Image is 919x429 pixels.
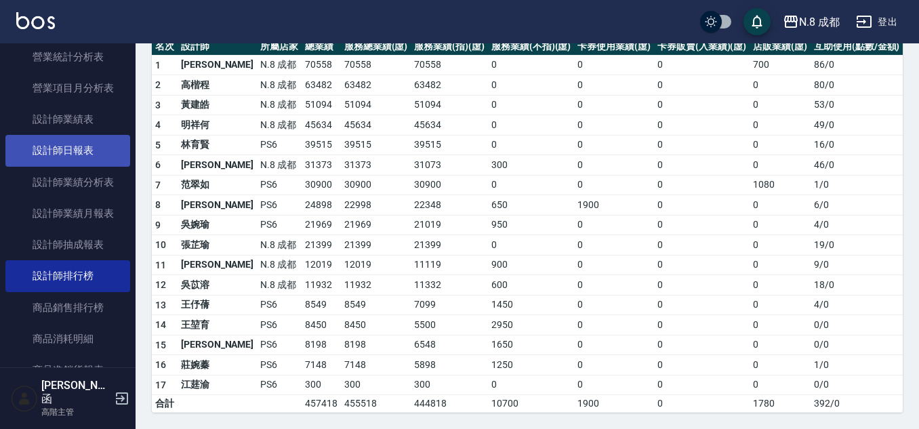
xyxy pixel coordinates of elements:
td: 0 [654,335,750,355]
td: 0 [654,355,750,375]
td: 22998 [341,195,411,216]
td: 4 / 0 [811,215,903,235]
img: Logo [16,12,55,29]
td: 0 / 0 [811,315,903,335]
td: 21969 [341,215,411,235]
td: [PERSON_NAME] [178,335,257,355]
td: 11119 [411,255,488,275]
td: 0 [574,255,654,275]
td: 1250 [488,355,574,375]
td: 16 / 0 [811,135,903,155]
td: 0 [574,335,654,355]
td: 11932 [302,275,341,295]
td: 21399 [341,235,411,256]
span: 8 [155,199,161,210]
span: 10 [155,239,167,250]
a: 設計師排行榜 [5,260,130,291]
td: 300 [488,155,574,176]
td: 黃建皓 [178,95,257,115]
td: 王堃育 [178,315,257,335]
td: 10700 [488,395,574,413]
td: 吳婉瑜 [178,215,257,235]
td: 39515 [302,135,341,155]
th: 服務業績(指)(虛) [411,38,488,56]
td: 0 [488,175,574,195]
td: 300 [341,375,411,395]
td: 39515 [411,135,488,155]
td: N.8 成都 [257,275,302,295]
th: 卡券使用業績(虛) [574,38,654,56]
td: 0 [488,135,574,155]
td: 12019 [341,255,411,275]
td: 0 [750,315,811,335]
td: 合計 [152,395,178,413]
td: 0 [654,95,750,115]
td: 700 [750,55,811,75]
td: 0 [488,115,574,136]
td: 1080 [750,175,811,195]
span: 14 [155,319,167,330]
td: 0 [750,335,811,355]
td: 63482 [341,75,411,96]
td: 5898 [411,355,488,375]
td: 49 / 0 [811,115,903,136]
td: 0 [750,95,811,115]
button: 登出 [851,9,903,35]
span: 7 [155,180,161,190]
td: 張芷瑜 [178,235,257,256]
td: 70558 [341,55,411,75]
td: N.8 成都 [257,55,302,75]
td: 4 / 0 [811,295,903,315]
td: 63482 [411,75,488,96]
td: 1900 [574,395,654,413]
span: 15 [155,340,167,350]
td: 0 [574,275,654,295]
td: 7148 [302,355,341,375]
td: 0 [574,315,654,335]
td: 12019 [302,255,341,275]
td: 21969 [302,215,341,235]
td: 53 / 0 [811,95,903,115]
a: 商品進銷貨報表 [5,354,130,386]
span: 11 [155,260,167,270]
td: N.8 成都 [257,235,302,256]
td: 600 [488,275,574,295]
td: 0 [654,115,750,136]
td: 80 / 0 [811,75,903,96]
td: 0 [654,275,750,295]
td: 45634 [411,115,488,136]
td: PS6 [257,195,302,216]
a: 設計師業績表 [5,104,130,135]
td: 45634 [302,115,341,136]
td: 王伃蒨 [178,295,257,315]
td: [PERSON_NAME] [178,155,257,176]
td: 1450 [488,295,574,315]
td: 0 [574,135,654,155]
td: 457418 [302,395,341,413]
a: 設計師業績分析表 [5,167,130,198]
td: 70558 [411,55,488,75]
td: 0 [574,175,654,195]
th: 卡券販賣(入業績)(虛) [654,38,750,56]
td: 0 [654,195,750,216]
td: 0 [574,355,654,375]
a: 設計師抽成報表 [5,229,130,260]
td: 林育賢 [178,135,257,155]
button: N.8 成都 [777,8,845,36]
td: 0 [574,95,654,115]
a: 商品消耗明細 [5,323,130,354]
td: 9 / 0 [811,255,903,275]
td: 0 [750,275,811,295]
table: a dense table [152,38,903,413]
td: 0 [654,295,750,315]
td: 0 [654,175,750,195]
td: 0 [654,155,750,176]
td: N.8 成都 [257,255,302,275]
p: 高階主管 [41,406,110,418]
td: 18 / 0 [811,275,903,295]
td: 0 [654,55,750,75]
span: 17 [155,380,167,390]
td: 51094 [302,95,341,115]
td: 63482 [302,75,341,96]
td: 8198 [341,335,411,355]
